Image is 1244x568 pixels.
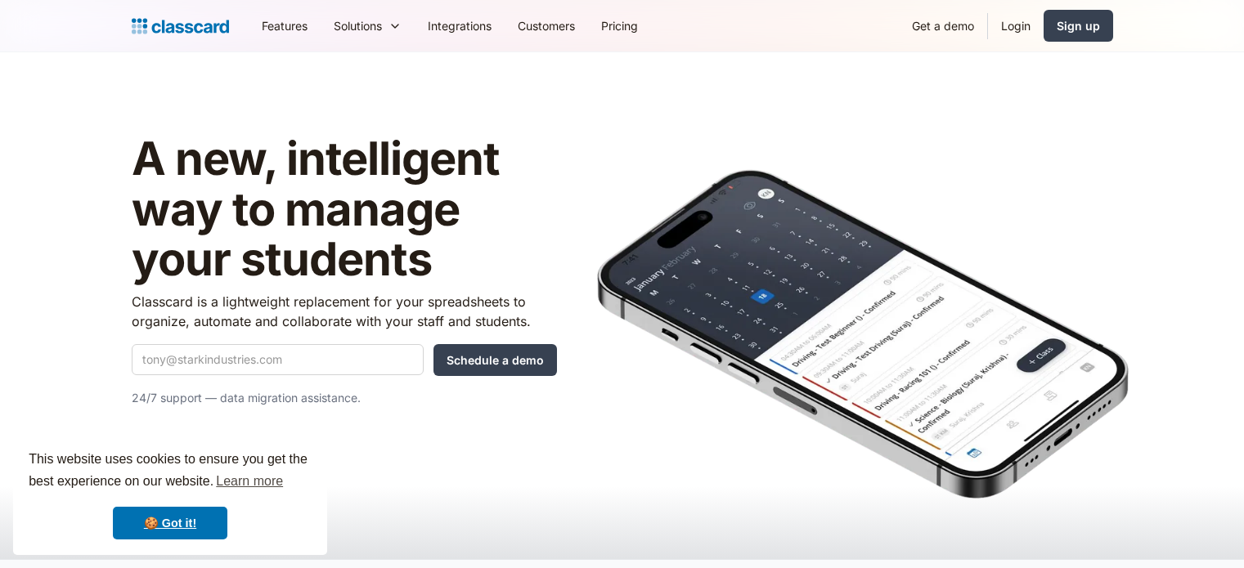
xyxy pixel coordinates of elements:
[132,344,557,376] form: Quick Demo Form
[1057,17,1100,34] div: Sign up
[132,388,557,408] p: 24/7 support — data migration assistance.
[1044,10,1113,42] a: Sign up
[321,7,415,44] div: Solutions
[213,469,285,494] a: learn more about cookies
[113,507,227,539] a: dismiss cookie message
[132,292,557,331] p: Classcard is a lightweight replacement for your spreadsheets to organize, automate and collaborat...
[433,344,557,376] input: Schedule a demo
[13,434,327,555] div: cookieconsent
[415,7,505,44] a: Integrations
[249,7,321,44] a: Features
[899,7,987,44] a: Get a demo
[334,17,382,34] div: Solutions
[132,134,557,285] h1: A new, intelligent way to manage your students
[132,344,424,375] input: tony@starkindustries.com
[132,15,229,38] a: Logo
[588,7,651,44] a: Pricing
[29,449,312,494] span: This website uses cookies to ensure you get the best experience on our website.
[505,7,588,44] a: Customers
[988,7,1044,44] a: Login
